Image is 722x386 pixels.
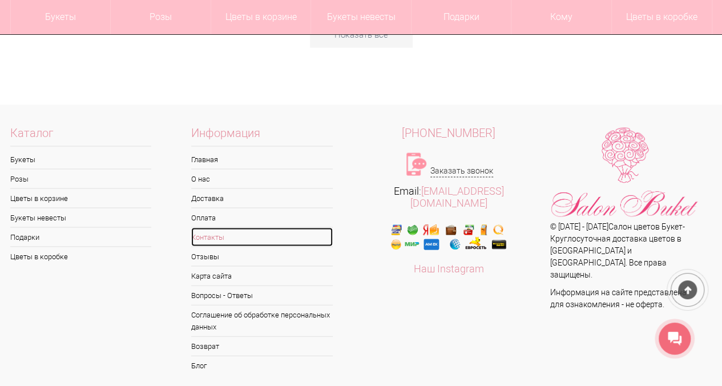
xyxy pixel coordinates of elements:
[191,356,333,375] a: Блог
[10,208,152,227] a: Букеты невесты
[191,286,333,305] a: Вопросы - Ответы
[10,247,152,266] a: Цветы в коробке
[550,222,684,279] span: © [DATE] - [DATE] - Круглосуточная доставка цветов в [GEOGRAPHIC_DATA] и [GEOGRAPHIC_DATA]. Все п...
[361,185,537,209] div: Email:
[191,189,333,208] a: Доставка
[310,23,413,48] a: Показать все
[191,337,333,356] a: Возврат
[410,185,504,209] a: [EMAIL_ADDRESS][DOMAIN_NAME]
[10,189,152,208] a: Цветы в корзине
[608,222,682,231] a: Салон цветов Букет
[10,228,152,247] a: Подарки
[10,150,152,169] a: Букеты
[414,263,484,275] a: Наш Instagram
[361,127,537,139] a: [PHONE_NUMBER]
[430,165,493,178] a: Заказать звонок
[10,127,152,147] span: Каталог
[550,127,699,221] img: Цветы Нижний Новгород
[550,288,687,309] span: Информация на сайте представлена для ознакомления - не оферта.
[191,305,333,336] a: Соглашение об обработке персональных данных
[191,267,333,286] a: Карта сайта
[191,228,333,247] a: Контакты
[191,150,333,169] a: Главная
[191,247,333,266] a: Отзывы
[191,127,333,147] span: Информация
[191,208,333,227] a: Оплата
[191,170,333,188] a: О нас
[10,170,152,188] a: Розы
[402,126,495,140] span: [PHONE_NUMBER]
